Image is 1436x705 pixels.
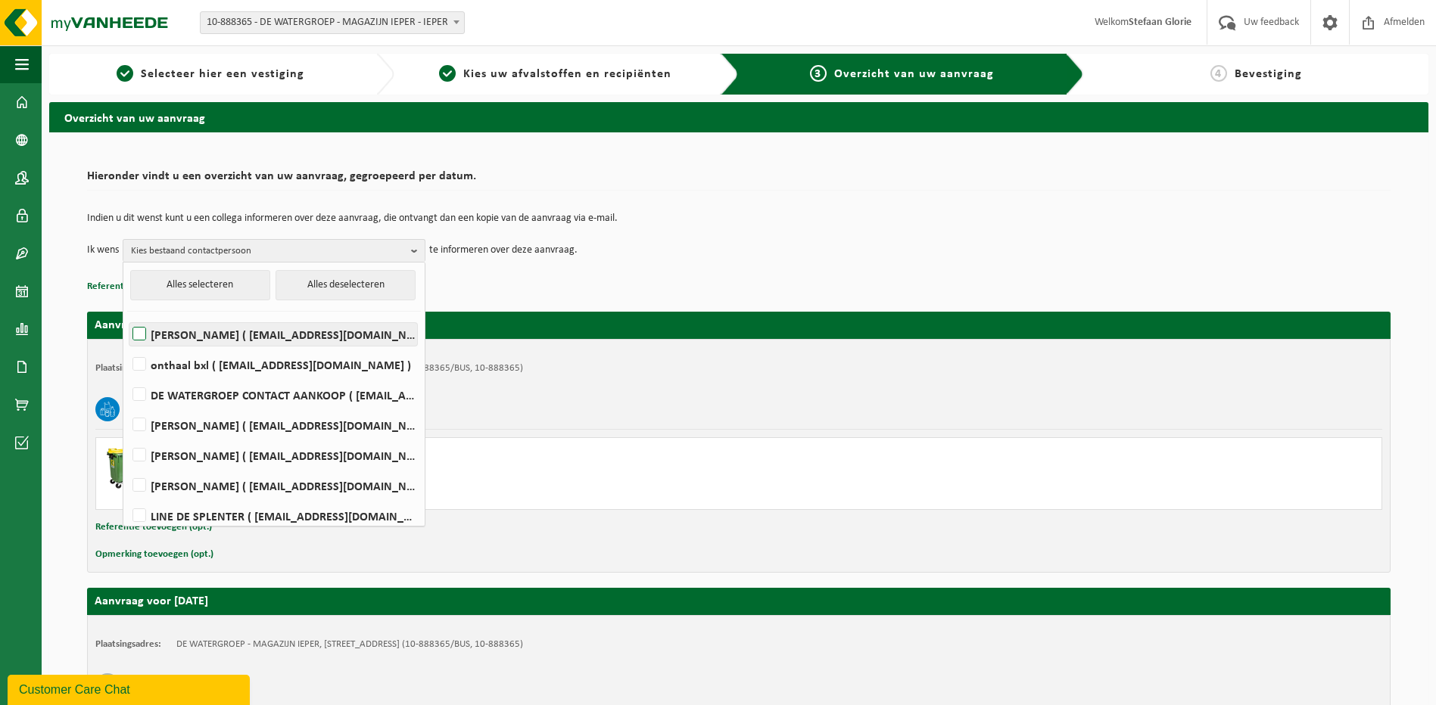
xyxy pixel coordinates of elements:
[87,213,1391,224] p: Indien u dit wenst kunt u een collega informeren over deze aanvraag, die ontvangt dan een kopie v...
[129,505,417,527] label: LINE DE SPLENTER ( [EMAIL_ADDRESS][DOMAIN_NAME] )
[276,270,416,300] button: Alles deselecteren
[95,639,161,649] strong: Plaatsingsadres:
[95,517,212,537] button: Referentie toevoegen (opt.)
[1235,68,1302,80] span: Bevestiging
[130,270,270,300] button: Alles selecteren
[834,68,994,80] span: Overzicht van uw aanvraag
[117,65,133,82] span: 1
[131,240,405,262] span: Kies bestaand contactpersoon
[164,470,799,482] div: Ledigen
[129,384,417,406] label: DE WATERGROEP CONTACT AANKOOP ( [EMAIL_ADDRESS][DOMAIN_NAME] )
[402,65,709,83] a: 2Kies uw afvalstoffen en recipiënten
[810,65,827,82] span: 3
[429,239,578,262] p: te informeren over deze aanvraag.
[87,170,1391,191] h2: Hieronder vindt u een overzicht van uw aanvraag, gegroepeerd per datum.
[164,489,799,502] div: Aantal: 1
[95,595,208,607] strong: Aanvraag voor [DATE]
[141,68,304,80] span: Selecteer hier een vestiging
[201,12,464,33] span: 10-888365 - DE WATERGROEP - MAGAZIJN IEPER - IEPER
[1129,17,1191,28] strong: Stefaan Glorie
[95,545,213,564] button: Opmerking toevoegen (opt.)
[439,65,456,82] span: 2
[87,277,204,297] button: Referentie toevoegen (opt.)
[463,68,671,80] span: Kies uw afvalstoffen en recipiënten
[129,323,417,346] label: [PERSON_NAME] ( [EMAIL_ADDRESS][DOMAIN_NAME] )
[8,672,253,705] iframe: chat widget
[87,239,119,262] p: Ik wens
[200,11,465,34] span: 10-888365 - DE WATERGROEP - MAGAZIJN IEPER - IEPER
[129,414,417,436] label: [PERSON_NAME] ( [EMAIL_ADDRESS][DOMAIN_NAME] )
[123,239,425,262] button: Kies bestaand contactpersoon
[104,446,149,491] img: WB-0770-HPE-GN-51.png
[1210,65,1227,82] span: 4
[129,353,417,376] label: onthaal bxl ( [EMAIL_ADDRESS][DOMAIN_NAME] )
[129,444,417,467] label: [PERSON_NAME] ( [EMAIL_ADDRESS][DOMAIN_NAME] )
[95,363,161,373] strong: Plaatsingsadres:
[49,102,1428,132] h2: Overzicht van uw aanvraag
[129,474,417,497] label: [PERSON_NAME] ( [EMAIL_ADDRESS][DOMAIN_NAME] )
[176,638,523,651] td: DE WATERGROEP - MAGAZIJN IEPER, [STREET_ADDRESS] (10-888365/BUS, 10-888365)
[95,319,208,331] strong: Aanvraag voor [DATE]
[57,65,364,83] a: 1Selecteer hier een vestiging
